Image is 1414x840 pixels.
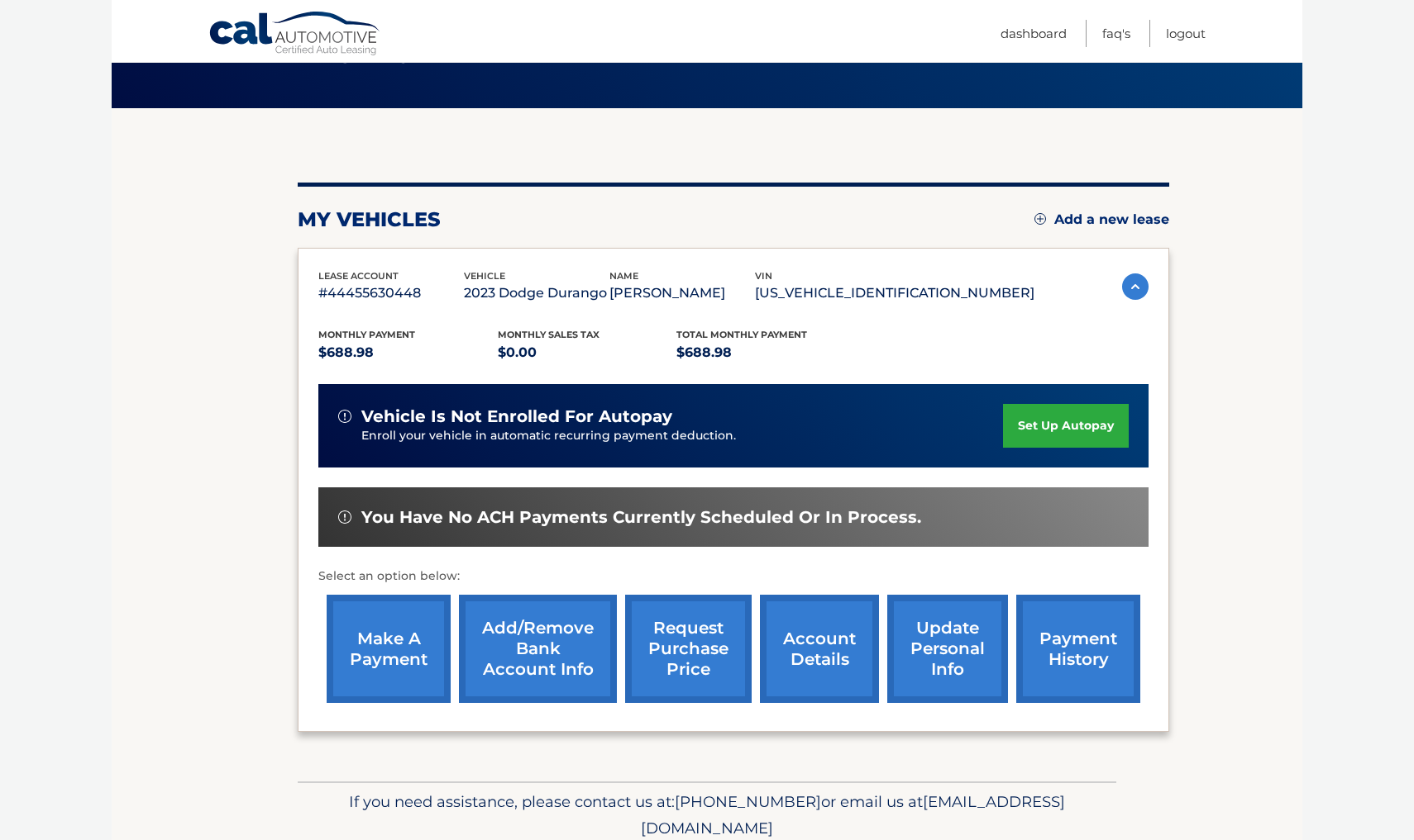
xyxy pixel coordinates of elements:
[327,595,451,703] a: make a payment
[625,595,752,703] a: request purchase price
[338,510,351,524] img: alert-white.svg
[675,792,821,811] span: [PHONE_NUMBER]
[361,507,921,528] span: You have no ACH payments currently scheduled or in process.
[641,792,1065,838] span: [EMAIL_ADDRESS][DOMAIN_NAME]
[755,270,772,282] span: vin
[1003,404,1129,448] a: set up autopay
[609,270,638,282] span: name
[459,595,617,703] a: Add/Remove bank account info
[318,341,498,364] p: $688.98
[318,567,1149,586] p: Select an option below:
[498,341,677,364] p: $0.00
[676,341,856,364] p: $688.98
[318,270,399,282] span: lease account
[318,282,464,305] p: #44455630448
[498,329,600,340] span: Monthly sales Tax
[609,282,755,305] p: [PERSON_NAME]
[361,406,672,427] span: vehicle is not enrolled for autopay
[338,410,351,423] img: alert-white.svg
[464,270,505,282] span: vehicle
[1016,595,1140,703] a: payment history
[361,427,1003,445] p: Enroll your vehicle in automatic recurring payment deduction.
[1122,273,1149,300] img: accordion-active.svg
[1102,20,1130,47] a: FAQ's
[1034,213,1046,225] img: add.svg
[1001,20,1067,47] a: Dashboard
[760,595,879,703] a: account details
[1034,211,1169,228] a: Add a new lease
[676,329,807,340] span: Total Monthly Payment
[887,595,1008,703] a: update personal info
[464,282,609,305] p: 2023 Dodge Durango
[755,282,1034,305] p: [US_VEHICLE_IDENTIFICATION_NUMBER]
[298,207,441,232] h2: my vehicles
[1166,20,1206,47] a: Logout
[208,11,382,59] a: Cal Automotive
[318,329,415,340] span: Monthly Payment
